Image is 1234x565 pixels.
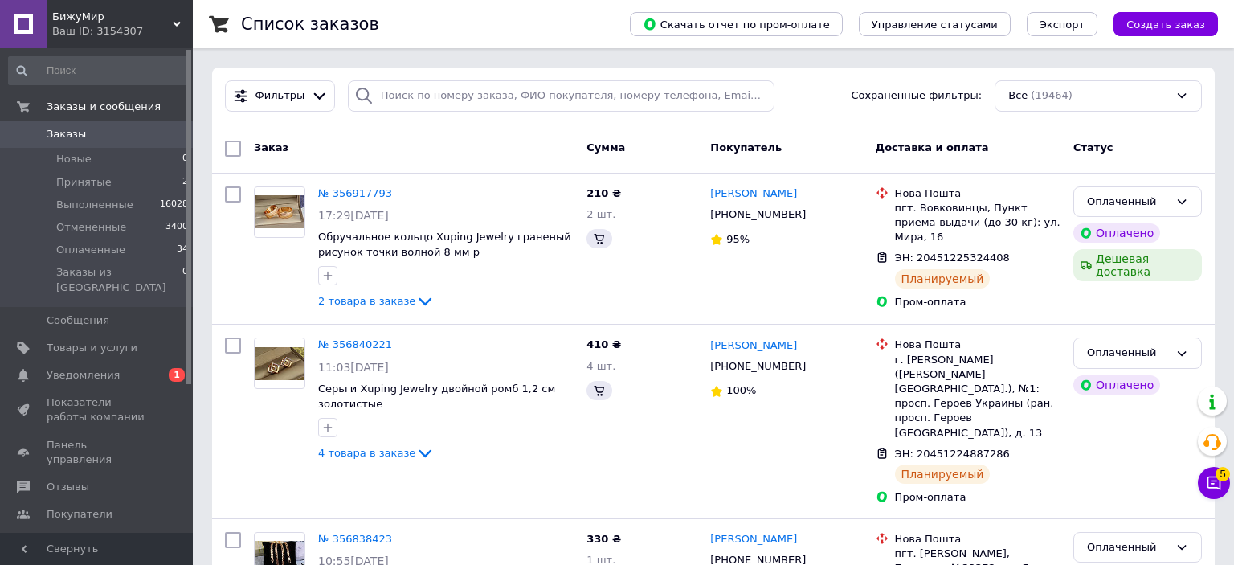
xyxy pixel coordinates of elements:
span: Выполненные [56,198,133,212]
span: 95% [726,233,750,245]
span: 2 товара в заказе [318,295,415,307]
a: [PERSON_NAME] [710,532,797,547]
span: Экспорт [1040,18,1085,31]
span: 2 шт. [586,208,615,220]
span: Оплаченные [56,243,125,257]
span: 0 [182,265,188,294]
div: Дешевая доставка [1073,249,1202,281]
span: 11:03[DATE] [318,361,389,374]
span: Показатели работы компании [47,395,149,424]
div: Пром-оплата [895,295,1060,309]
span: Сохраненные фильтры: [851,88,982,104]
span: Сообщения [47,313,109,328]
span: 100% [726,384,756,396]
img: Фото товару [255,195,304,229]
span: Заказы из [GEOGRAPHIC_DATA] [56,265,182,294]
span: 410 ₴ [586,338,621,350]
span: Сумма [586,141,625,154]
span: 4 товара в заказе [318,447,415,459]
span: 5 [1216,467,1230,481]
span: Создать заказ [1126,18,1205,31]
div: Оплаченный [1087,194,1169,211]
span: 210 ₴ [586,187,621,199]
span: 4 шт. [586,360,615,372]
div: Планируемый [895,269,991,289]
h1: Список заказов [241,14,379,34]
span: Заказы и сообщения [47,100,161,114]
button: Создать заказ [1113,12,1218,36]
a: Фото товару [254,186,305,238]
input: Поиск по номеру заказа, ФИО покупателя, номеру телефона, Email, номеру накладной [348,80,775,112]
div: пгт. Вовковинцы, Пункт приема-выдачи (до 30 кг): ул. Мира, 16 [895,201,1060,245]
button: Чат с покупателем5 [1198,467,1230,499]
span: 3400 [165,220,188,235]
a: № 356840221 [318,338,392,350]
img: Фото товару [255,347,304,381]
span: Товары и услуги [47,341,137,355]
span: Принятые [56,175,112,190]
div: Ваш ID: 3154307 [52,24,193,39]
div: Оплаченный [1087,345,1169,362]
div: Оплачено [1073,223,1160,243]
div: Оплачено [1073,375,1160,395]
button: Скачать отчет по пром-оплате [630,12,843,36]
span: Скачать отчет по пром-оплате [643,17,830,31]
a: № 356838423 [318,533,392,545]
span: Все [1008,88,1028,104]
button: Экспорт [1027,12,1097,36]
span: 17:29[DATE] [318,209,389,222]
button: Управление статусами [859,12,1011,36]
span: 34 [177,243,188,257]
span: ЭН: 20451225324408 [895,252,1010,264]
span: 2 [182,175,188,190]
div: Нова Пошта [895,186,1060,201]
span: Новые [56,152,92,166]
span: 16028 [160,198,188,212]
a: 2 товара в заказе [318,295,435,307]
span: 1 [169,368,185,382]
span: ЭН: 20451224887286 [895,448,1010,460]
a: 4 товара в заказе [318,447,435,459]
span: Панель управления [47,438,149,467]
a: [PERSON_NAME] [710,338,797,354]
a: Обручальное кольцо Xuping Jewelry граненый рисунок точки волной 8 мм р 16,17,18,19,20,21 золотист... [318,231,571,272]
span: Покупатели [47,507,112,522]
span: Фильтры [255,88,305,104]
div: [PHONE_NUMBER] [707,204,809,225]
span: Отмененные [56,220,126,235]
div: Нова Пошта [895,532,1060,547]
span: Уведомления [47,368,120,383]
span: 330 ₴ [586,533,621,545]
span: 0 [182,152,188,166]
span: (19464) [1031,89,1073,101]
div: Пром-оплата [895,490,1060,505]
span: Покупатель [710,141,782,154]
div: Планируемый [895,465,991,484]
span: Управление статусами [872,18,998,31]
span: Отзывы [47,480,89,494]
div: г. [PERSON_NAME] ([PERSON_NAME][GEOGRAPHIC_DATA].), №1: просп. Героев Украины (ран. просп. Героев... [895,353,1060,440]
input: Поиск [8,56,190,85]
a: № 356917793 [318,187,392,199]
a: [PERSON_NAME] [710,186,797,202]
a: Создать заказ [1097,18,1218,30]
span: Доставка и оплата [876,141,989,154]
div: Оплаченный [1087,539,1169,556]
div: Нова Пошта [895,338,1060,352]
div: [PHONE_NUMBER] [707,356,809,377]
a: Фото товару [254,338,305,389]
span: Заказы [47,127,86,141]
span: Статус [1073,141,1113,154]
a: Серьги Xuping Jewelry двойной ромб 1,2 см золотистые [318,383,555,410]
span: Заказ [254,141,288,154]
span: БижуМир [52,10,173,24]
